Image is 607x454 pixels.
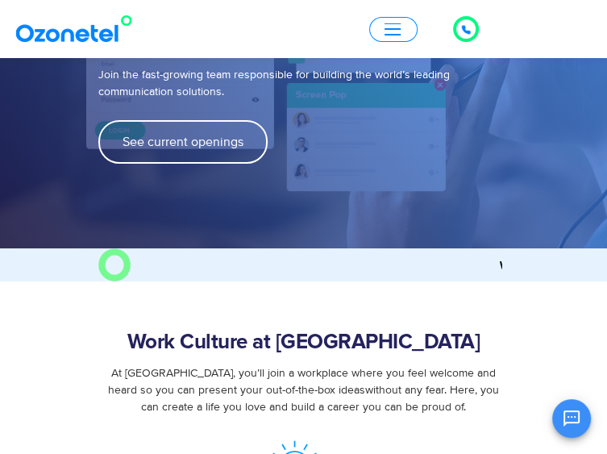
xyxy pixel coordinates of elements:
a: See current openings [98,120,268,164]
strong: We’re hiring! [330,260,396,271]
span: See current openings [123,135,243,148]
p: Join the fast-growing team responsible for building the world’s leading communication solutions. [98,66,485,100]
img: O Image [98,248,131,281]
span: At [GEOGRAPHIC_DATA], you’ll join a workplace where you feel welcome and heard so you can present... [108,366,499,414]
marquee: And we are on the lookout for passionate,self-driven, hardworking team members to join us. Come, ... [148,256,501,274]
h2: Work Culture at [GEOGRAPHIC_DATA] [98,330,509,355]
button: Open chat [552,399,591,438]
